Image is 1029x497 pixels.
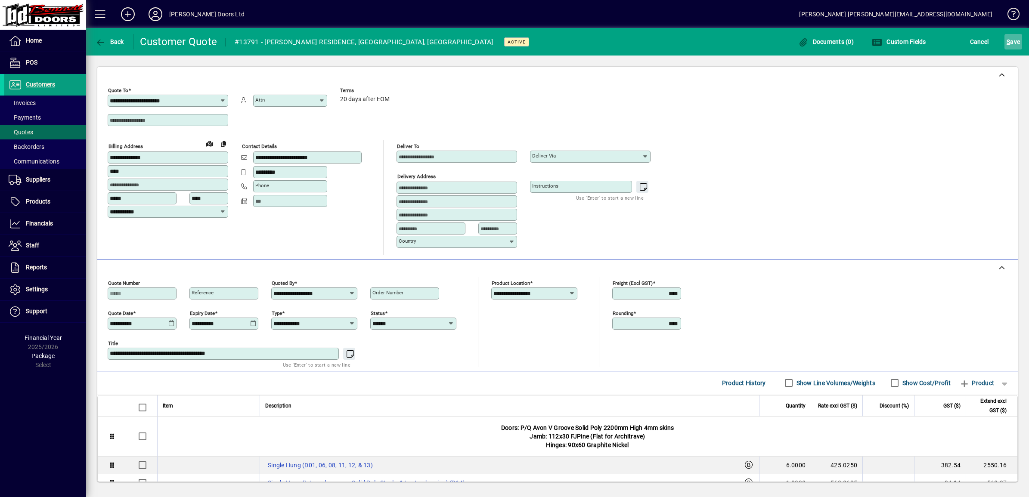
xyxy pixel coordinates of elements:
mat-label: Phone [255,182,269,188]
span: Cancel [970,35,989,49]
span: Description [265,401,291,411]
mat-label: Deliver via [532,153,556,159]
span: Discount (%) [880,401,909,411]
span: S [1007,38,1010,45]
a: Payments [4,110,86,125]
mat-label: Quote number [108,280,140,286]
a: Financials [4,213,86,235]
span: Staff [26,242,39,249]
mat-label: Quoted by [272,280,294,286]
span: Documents (0) [798,38,854,45]
button: Save [1004,34,1022,49]
span: Home [26,37,42,44]
mat-label: Type [272,310,282,316]
button: Documents (0) [796,34,856,49]
td: 2550.16 [966,457,1017,474]
label: Single Hung (D01, 06, 08, 11, 12, & 13) [265,460,375,470]
button: Add [114,6,142,22]
span: Terms [340,88,392,93]
span: Product [959,376,994,390]
mat-label: Status [371,310,385,316]
div: Doors: P/Q Avon V Groove Solid Poly 2200mm High 4mm skins Jamb: 112x30 FJPine (Flat for Architrav... [158,417,1017,456]
span: Invoices [9,99,36,106]
span: Customers [26,81,55,88]
label: Show Line Volumes/Weights [795,379,875,387]
span: Support [26,308,47,315]
span: 20 days after EOM [340,96,390,103]
div: Customer Quote [140,35,217,49]
a: Backorders [4,139,86,154]
a: Settings [4,279,86,300]
span: Quotes [9,129,33,136]
span: Active [508,39,526,45]
span: Extend excl GST ($) [971,396,1007,415]
span: 1.0000 [786,478,806,487]
div: #13791 - [PERSON_NAME] RESIDENCE, [GEOGRAPHIC_DATA], [GEOGRAPHIC_DATA] [235,35,493,49]
span: Custom Fields [872,38,926,45]
button: Cancel [968,34,991,49]
mat-label: Deliver To [397,143,419,149]
mat-label: Rounding [613,310,633,316]
mat-label: Attn [255,97,265,103]
span: GST ($) [943,401,961,411]
span: Settings [26,286,48,293]
span: Financials [26,220,53,227]
button: Custom Fields [870,34,928,49]
a: Quotes [4,125,86,139]
div: 425.0250 [816,461,857,469]
a: Communications [4,154,86,169]
mat-label: Expiry date [190,310,215,316]
span: Back [95,38,124,45]
app-page-header-button: Back [86,34,133,49]
a: Knowledge Base [1001,2,1018,30]
button: Back [93,34,126,49]
div: [PERSON_NAME] [PERSON_NAME][EMAIL_ADDRESS][DOMAIN_NAME] [799,7,992,21]
label: Show Cost/Profit [901,379,951,387]
a: POS [4,52,86,74]
a: Reports [4,257,86,278]
mat-label: Quote date [108,310,133,316]
mat-label: Quote To [108,87,128,93]
span: Communications [9,158,59,165]
a: Home [4,30,86,52]
div: 560.8625 [816,478,857,487]
span: Financial Year [25,334,62,341]
a: Staff [4,235,86,256]
mat-label: Title [108,340,118,346]
span: Products [26,198,50,205]
td: 560.87 [966,474,1017,492]
span: Payments [9,114,41,121]
span: Suppliers [26,176,50,183]
span: Item [163,401,173,411]
span: POS [26,59,37,66]
a: Support [4,301,86,322]
span: Product History [722,376,766,390]
a: Invoices [4,96,86,110]
span: Rate excl GST ($) [818,401,857,411]
td: 84.14 [914,474,966,492]
span: ave [1007,35,1020,49]
button: Product History [719,375,769,391]
span: Package [31,352,55,359]
span: Quantity [786,401,806,411]
a: Suppliers [4,169,86,191]
div: [PERSON_NAME] Doors Ltd [169,7,245,21]
mat-label: Freight (excl GST) [613,280,653,286]
mat-label: Country [399,238,416,244]
mat-label: Product location [492,280,530,286]
mat-hint: Use 'Enter' to start a new line [576,193,644,203]
td: 382.54 [914,457,966,474]
label: Single Hung (Internal garage - Solid Poly Steel x 1 to stop bowing) (D14) [265,478,468,488]
button: Profile [142,6,169,22]
button: Copy to Delivery address [217,137,230,151]
mat-label: Reference [192,290,214,296]
mat-hint: Use 'Enter' to start a new line [283,360,350,370]
mat-label: Order number [372,290,403,296]
span: Backorders [9,143,44,150]
span: 6.0000 [786,461,806,469]
mat-label: Instructions [532,183,558,189]
a: View on map [203,136,217,150]
span: Reports [26,264,47,271]
a: Products [4,191,86,213]
button: Product [955,375,998,391]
